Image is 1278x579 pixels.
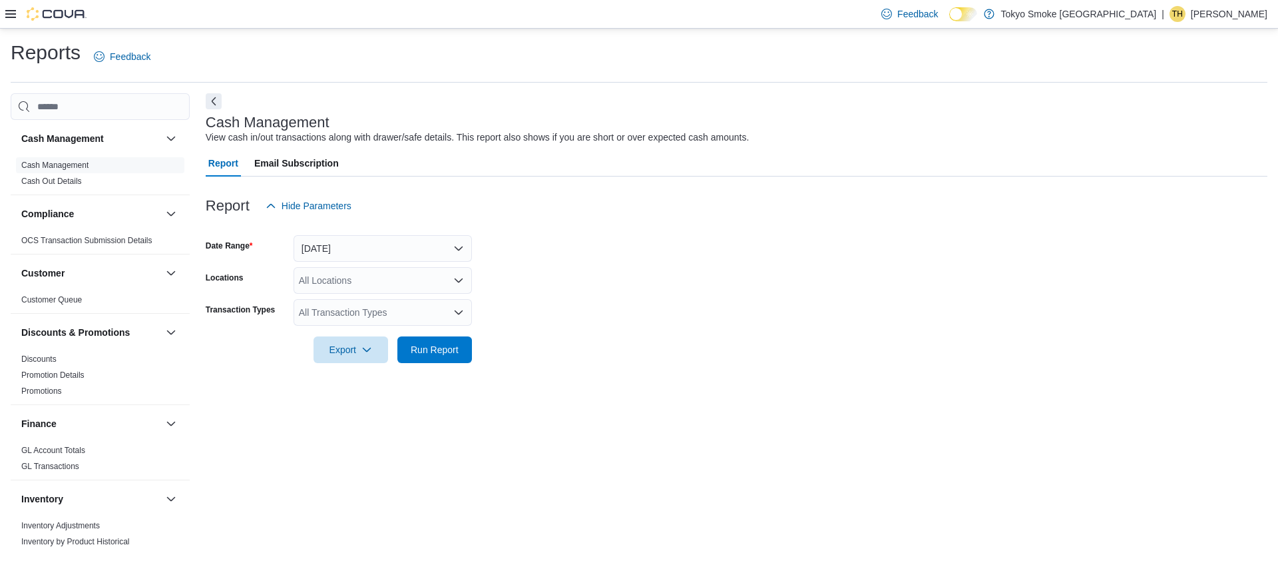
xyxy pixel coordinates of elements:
[260,193,357,219] button: Hide Parameters
[163,416,179,432] button: Finance
[21,207,160,221] button: Compliance
[314,336,388,363] button: Export
[21,386,62,396] a: Promotions
[453,307,464,318] button: Open list of options
[21,267,160,280] button: Customer
[1172,6,1183,22] span: TH
[21,370,85,380] span: Promotion Details
[21,207,74,221] h3: Compliance
[21,521,100,530] a: Inventory Adjustments
[21,417,160,430] button: Finance
[21,536,130,547] span: Inventory by Product Historical
[294,235,472,262] button: [DATE]
[21,417,57,430] h3: Finance
[11,233,190,254] div: Compliance
[21,492,160,506] button: Inventory
[27,7,87,21] img: Cova
[453,275,464,286] button: Open list of options
[163,131,179,147] button: Cash Management
[282,199,351,213] span: Hide Parameters
[21,326,130,339] h3: Discounts & Promotions
[897,7,938,21] span: Feedback
[876,1,943,27] a: Feedback
[1162,6,1164,22] p: |
[206,115,329,131] h3: Cash Management
[321,336,380,363] span: Export
[206,131,749,145] div: View cash in/out transactions along with drawer/safe details. This report also shows if you are s...
[206,198,250,214] h3: Report
[163,265,179,281] button: Customer
[397,336,472,363] button: Run Report
[21,462,79,471] a: GL Transactions
[411,343,459,356] span: Run Report
[949,21,950,22] span: Dark Mode
[21,520,100,531] span: Inventory Adjustments
[11,157,190,195] div: Cash Management
[21,446,85,455] a: GL Account Totals
[21,132,104,145] h3: Cash Management
[11,442,190,480] div: Finance
[21,386,62,396] span: Promotions
[21,267,65,280] h3: Customer
[11,39,81,66] h1: Reports
[21,553,105,562] a: Inventory Count Details
[949,7,977,21] input: Dark Mode
[21,552,105,563] span: Inventory Count Details
[163,206,179,222] button: Compliance
[1170,6,1185,22] div: Trishauna Hyatt
[110,50,150,63] span: Feedback
[163,324,179,340] button: Discounts & Promotions
[11,292,190,313] div: Customer
[21,236,152,245] a: OCS Transaction Submission Details
[206,93,222,109] button: Next
[89,43,156,70] a: Feedback
[21,354,57,364] a: Discounts
[208,150,238,177] span: Report
[21,295,82,304] a: Customer Queue
[206,304,275,315] label: Transaction Types
[11,351,190,404] div: Discounts & Promotions
[21,492,63,506] h3: Inventory
[21,370,85,380] a: Promotion Details
[21,235,152,246] span: OCS Transaction Submission Details
[21,294,82,305] span: Customer Queue
[1001,6,1157,22] p: Tokyo Smoke [GEOGRAPHIC_DATA]
[1191,6,1267,22] p: [PERSON_NAME]
[21,161,89,170] a: Cash Management
[206,241,253,251] label: Date Range
[21,177,82,186] a: Cash Out Details
[21,132,160,145] button: Cash Management
[254,150,339,177] span: Email Subscription
[206,273,244,283] label: Locations
[21,326,160,339] button: Discounts & Promotions
[21,537,130,546] a: Inventory by Product Historical
[163,491,179,507] button: Inventory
